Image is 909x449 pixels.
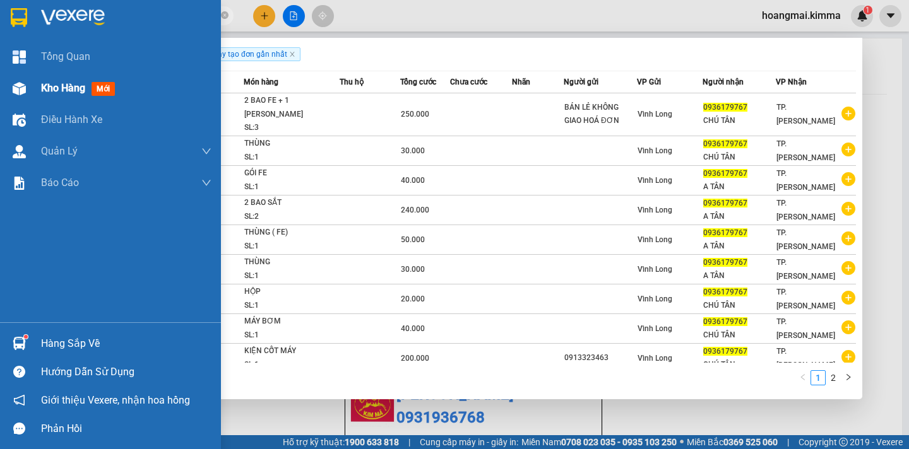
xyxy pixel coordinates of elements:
[703,139,747,148] span: 0936179767
[799,373,807,381] span: left
[244,299,339,313] div: SL: 1
[221,10,229,22] span: close-circle
[776,258,835,281] span: TP. [PERSON_NAME]
[401,206,429,214] span: 240.000
[637,78,661,86] span: VP Gửi
[703,299,775,312] div: CHÚ TÂN
[244,180,339,194] div: SL: 1
[564,351,636,364] div: 0913323463
[41,143,78,159] span: Quản Lý
[841,350,855,364] span: plus-circle
[638,176,672,185] span: Vĩnh Long
[41,82,85,94] span: Kho hàng
[13,82,26,95] img: warehouse-icon
[703,78,744,86] span: Người nhận
[638,294,672,303] span: Vĩnh Long
[401,110,429,119] span: 250.000
[41,49,90,64] span: Tổng Quan
[401,146,425,155] span: 30.000
[244,240,339,254] div: SL: 1
[703,169,747,178] span: 0936179767
[244,358,339,372] div: SL: 1
[703,358,775,371] div: CHÚ TÂN
[244,285,339,299] div: HỘP
[776,199,835,221] span: TP. [PERSON_NAME]
[841,370,856,385] button: right
[13,145,26,158] img: warehouse-icon
[795,370,811,385] button: left
[703,317,747,326] span: 0936179767
[244,166,339,180] div: GÓI FE
[244,121,339,135] div: SL: 3
[703,180,775,194] div: A TÂN
[244,329,339,342] div: SL: 1
[244,137,339,151] div: THÙNG
[703,103,747,112] span: 0936179767
[41,392,190,408] span: Giới thiệu Vexere, nhận hoa hồng
[244,255,339,269] div: THÙNG
[638,235,672,244] span: Vĩnh Long
[13,366,25,378] span: question-circle
[638,146,672,155] span: Vĩnh Long
[401,354,429,363] span: 200.000
[845,373,852,381] span: right
[776,169,835,192] span: TP. [PERSON_NAME]
[289,51,295,57] span: close
[41,112,102,127] span: Điều hành xe
[401,294,425,303] span: 20.000
[401,265,425,274] span: 30.000
[841,231,855,245] span: plus-circle
[41,175,79,190] span: Báo cáo
[244,151,339,165] div: SL: 1
[201,178,211,188] span: down
[400,78,436,86] span: Tổng cước
[841,172,855,186] span: plus-circle
[776,317,835,340] span: TP. [PERSON_NAME]
[11,8,27,27] img: logo-vxr
[13,423,25,434] span: message
[795,370,811,385] li: Previous Page
[13,394,25,406] span: notification
[201,146,211,156] span: down
[841,370,856,385] li: Next Page
[401,176,425,185] span: 40.000
[638,324,672,333] span: Vĩnh Long
[841,202,855,216] span: plus-circle
[450,78,487,86] span: Chưa cước
[703,347,747,356] span: 0936179767
[703,288,747,296] span: 0936179767
[244,344,339,358] div: KIỆN CỐT MÁY
[776,139,835,162] span: TP. [PERSON_NAME]
[564,78,598,86] span: Người gửi
[826,370,841,385] li: 2
[244,94,339,121] div: 2 BAO FE + 1 [PERSON_NAME]
[340,78,364,86] span: Thu hộ
[92,82,115,96] span: mới
[512,78,530,86] span: Nhãn
[638,354,672,363] span: Vĩnh Long
[244,315,339,329] div: MÁY BƠM
[244,210,339,224] div: SL: 2
[841,320,855,334] span: plus-circle
[703,199,747,207] span: 0936179767
[41,334,211,353] div: Hàng sắp về
[244,226,339,240] div: THÙNG ( FE)
[776,78,807,86] span: VP Nhận
[401,235,425,244] span: 50.000
[13,337,26,350] img: warehouse-icon
[703,114,775,127] div: CHÚ TÂN
[24,335,28,339] sup: 1
[811,370,826,385] li: 1
[703,210,775,223] div: A TÂN
[41,363,211,382] div: Hướng dẫn sử dụng
[776,228,835,251] span: TP. [PERSON_NAME]
[841,143,855,156] span: plus-circle
[703,240,775,253] div: A TÂN
[841,107,855,120] span: plus-circle
[244,269,339,283] div: SL: 1
[638,110,672,119] span: Vĩnh Long
[703,269,775,283] div: A TÂN
[244,196,339,210] div: 2 BAO SẮT
[826,371,840,385] a: 2
[811,371,825,385] a: 1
